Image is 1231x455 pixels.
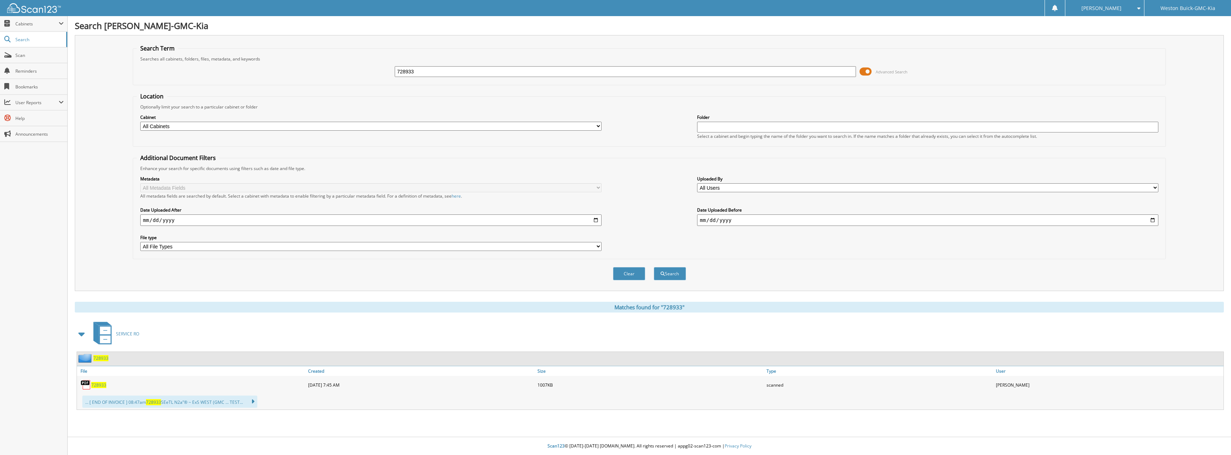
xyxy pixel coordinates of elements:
[81,379,91,390] img: PDF.png
[140,193,602,199] div: All metadata fields are searched by default. Select a cabinet with metadata to enable filtering b...
[146,399,161,405] span: 728933
[140,214,602,226] input: start
[68,437,1231,455] div: © [DATE]-[DATE] [DOMAIN_NAME]. All rights reserved | appg02-scan123-com |
[15,115,64,121] span: Help
[77,366,306,376] a: File
[654,267,686,280] button: Search
[137,154,219,162] legend: Additional Document Filters
[140,114,602,120] label: Cabinet
[15,21,59,27] span: Cabinets
[15,52,64,58] span: Scan
[137,92,167,100] legend: Location
[140,207,602,213] label: Date Uploaded After
[116,331,139,337] span: SERVICE RO
[697,207,1159,213] label: Date Uploaded Before
[15,84,64,90] span: Bookmarks
[140,234,602,241] label: File type
[137,44,178,52] legend: Search Term
[536,366,765,376] a: Size
[452,193,461,199] a: here
[697,214,1159,226] input: end
[91,382,106,388] a: 728933
[75,20,1224,32] h1: Search [PERSON_NAME]-GMC-Kia
[1081,6,1121,10] span: [PERSON_NAME]
[15,100,59,106] span: User Reports
[89,320,139,348] a: SERVICE RO
[876,69,908,74] span: Advanced Search
[306,366,536,376] a: Created
[140,176,602,182] label: Metadata
[137,56,1162,62] div: Searches all cabinets, folders, files, metadata, and keywords
[697,176,1159,182] label: Uploaded By
[15,68,64,74] span: Reminders
[15,37,63,43] span: Search
[93,355,108,361] a: 728933
[613,267,645,280] button: Clear
[15,131,64,137] span: Announcements
[75,302,1224,313] div: Matches found for "728933"
[137,165,1162,171] div: Enhance your search for specific documents using filters such as date and file type.
[536,378,765,392] div: 1007KB
[548,443,565,449] span: Scan123
[765,366,994,376] a: Type
[1161,6,1215,10] span: Weston Buick-GMC-Kia
[994,366,1223,376] a: User
[82,396,257,408] div: ... [ END OF INVOICE ] 08:47am SEeTL N2a”® ~ ExS WEST (GMC ... TEST...
[994,378,1223,392] div: [PERSON_NAME]
[697,114,1159,120] label: Folder
[306,378,536,392] div: [DATE] 7:45 AM
[78,354,93,363] img: folder2.png
[7,3,61,13] img: scan123-logo-white.svg
[137,104,1162,110] div: Optionally limit your search to a particular cabinet or folder
[765,378,994,392] div: scanned
[697,133,1159,139] div: Select a cabinet and begin typing the name of the folder you want to search in. If the name match...
[725,443,751,449] a: Privacy Policy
